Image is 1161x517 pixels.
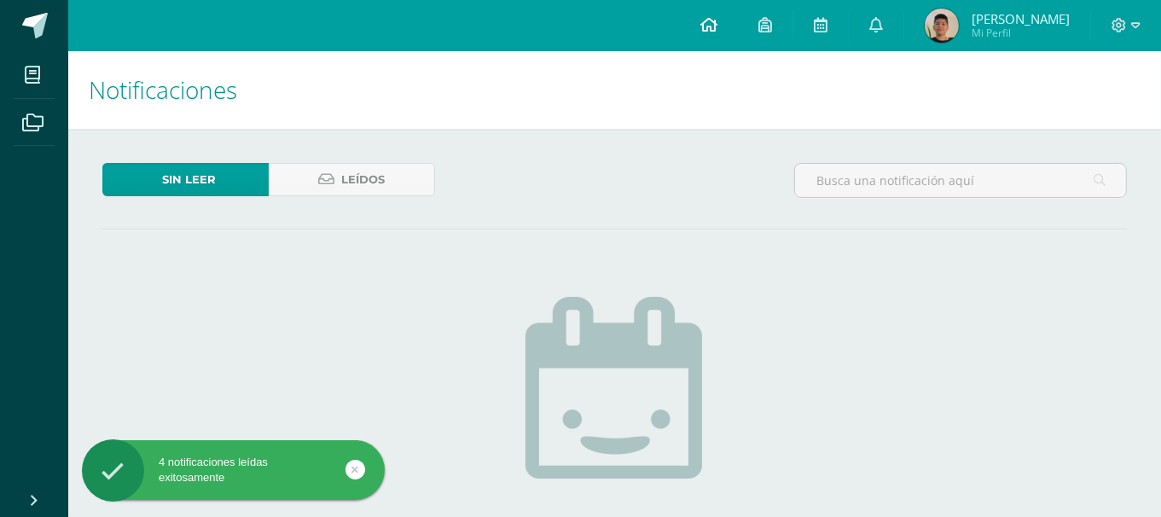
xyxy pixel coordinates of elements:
span: [PERSON_NAME] [972,10,1070,27]
div: 4 notificaciones leídas exitosamente [82,455,385,485]
span: Leídos [341,164,385,195]
a: Leídos [269,163,435,196]
a: Sin leer [102,163,269,196]
input: Busca una notificación aquí [795,164,1126,197]
span: Sin leer [162,164,216,195]
span: Mi Perfil [972,26,1070,40]
span: Notificaciones [89,73,237,106]
img: 72347cb9cd00c84b9f47910306cec33d.png [925,9,959,43]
